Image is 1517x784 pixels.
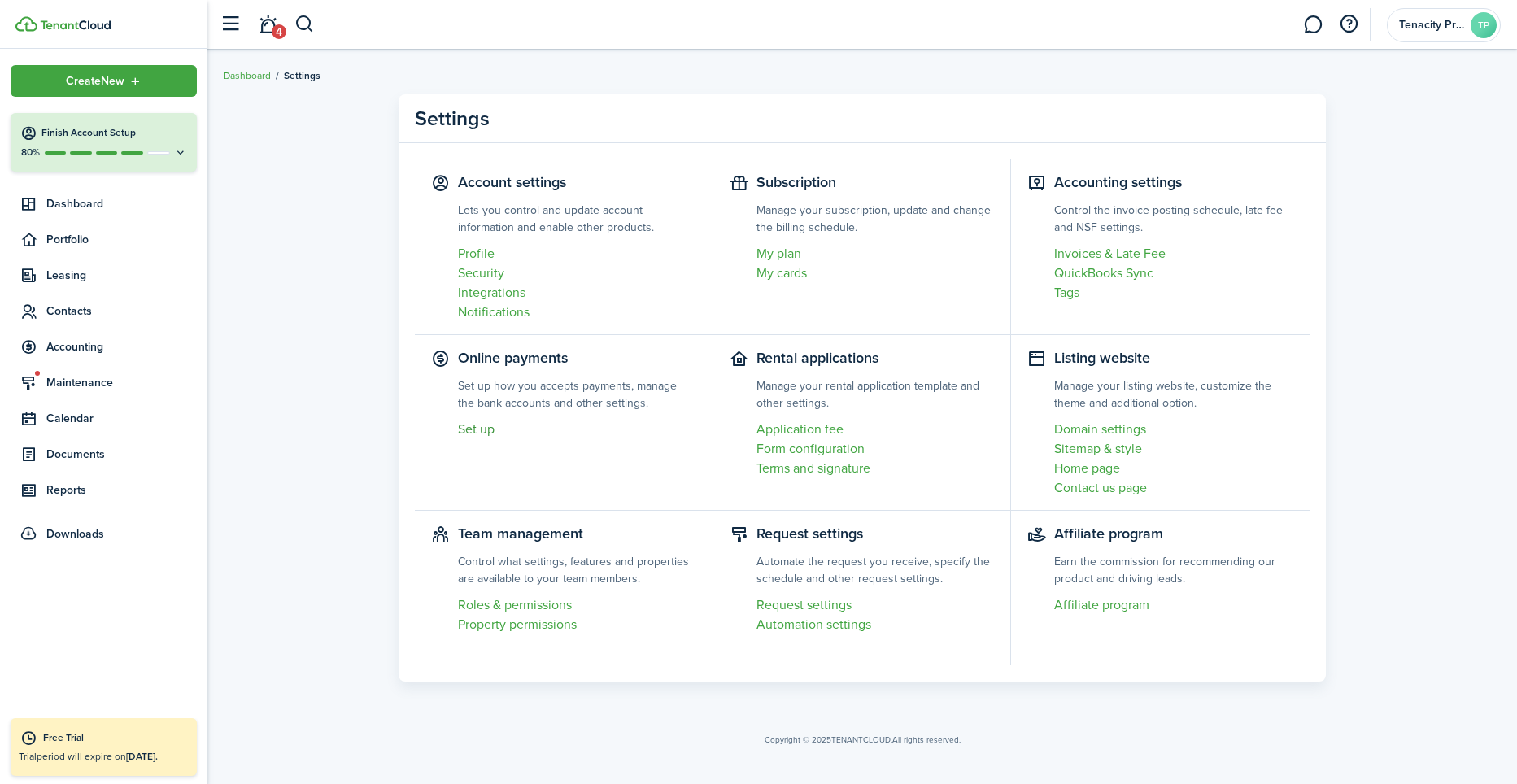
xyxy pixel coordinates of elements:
a: Reports [11,474,197,506]
a: Messaging [1297,4,1328,46]
a: Tags [1054,283,1293,303]
span: Leasing [46,267,197,284]
img: TenantCloud [15,16,37,32]
span: All rights reserved. [892,734,961,746]
span: Downloads [46,525,104,542]
a: Property permissions [458,615,696,634]
h4: Finish Account Setup [41,126,187,140]
a: Automation settings [756,615,995,634]
settings-item-description: Automate the request you receive, specify the schedule and other request settings. [756,553,995,587]
settings-item-description: Control what settings, features and properties are available to your team members. [458,553,696,587]
span: Settings [284,68,320,83]
settings-item-description: Lets you control and update account information and enable other products. [458,202,696,236]
panel-main-title: Settings [415,103,490,134]
a: Request settings [756,595,995,615]
span: Maintenance [46,374,197,391]
settings-item-description: Control the invoice posting schedule, late fee and NSF settings. [1054,202,1293,236]
b: [DATE]. [126,749,158,764]
p: 80% [20,146,41,159]
a: Terms and signature [756,459,995,478]
div: Free Trial [43,730,189,747]
button: Open sidebar [215,9,246,40]
span: period will expire on [37,749,158,764]
a: Invoices & Late Fee [1054,244,1293,264]
button: Open resource center [1335,11,1362,38]
p: Trial [19,749,189,764]
span: Dashboard [46,195,197,212]
settings-item-description: Manage your rental application template and other settings. [756,377,995,412]
span: Create New [66,76,124,87]
button: Search [294,11,315,38]
a: Domain settings [1054,420,1293,439]
a: Dashboard [224,68,271,83]
a: Sitemap & style [1054,439,1293,459]
settings-item-description: Earn the commission for recommending our product and driving leads. [1054,553,1293,587]
a: Roles & permissions [458,595,696,615]
a: Form configuration [756,439,995,459]
a: Integrations [458,283,696,303]
span: Documents [46,446,197,463]
settings-item-description: Manage your subscription, update and change the billing schedule. [756,202,995,236]
button: Finish Account Setup80% [11,113,197,172]
a: Contact us page [1054,478,1293,498]
avatar-text: TP [1471,12,1497,38]
a: Security [458,264,696,283]
span: Contacts [46,303,197,320]
span: Tenacity Property Management [1399,20,1464,31]
a: QuickBooks Sync [1054,264,1293,283]
span: TENANTCLOUD. [831,734,892,746]
a: Set up [458,420,696,439]
button: Open menu [11,65,197,97]
a: Notifications [252,4,283,46]
span: Calendar [46,410,197,427]
settings-item-description: Manage your listing website, customize the theme and additional option. [1054,377,1293,412]
a: Free TrialTrialperiod will expire on[DATE]. [11,718,197,776]
img: TenantCloud [40,20,111,30]
a: Dashboard [11,188,197,220]
a: Home page [1054,459,1293,478]
a: Profile [458,244,696,264]
settings-item-description: Set up how you accepts payments, manage the bank accounts and other settings. [458,377,696,412]
span: Portfolio [46,231,197,248]
span: Reports [46,481,197,499]
a: My plan [756,244,995,264]
a: Notifications [458,303,696,322]
span: 4 [272,24,286,39]
a: Affiliate program [1054,595,1293,615]
span: Accounting [46,338,197,355]
a: My cards [756,264,995,283]
a: Application fee [756,420,995,439]
span: Copyright © 2025 [765,734,831,746]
